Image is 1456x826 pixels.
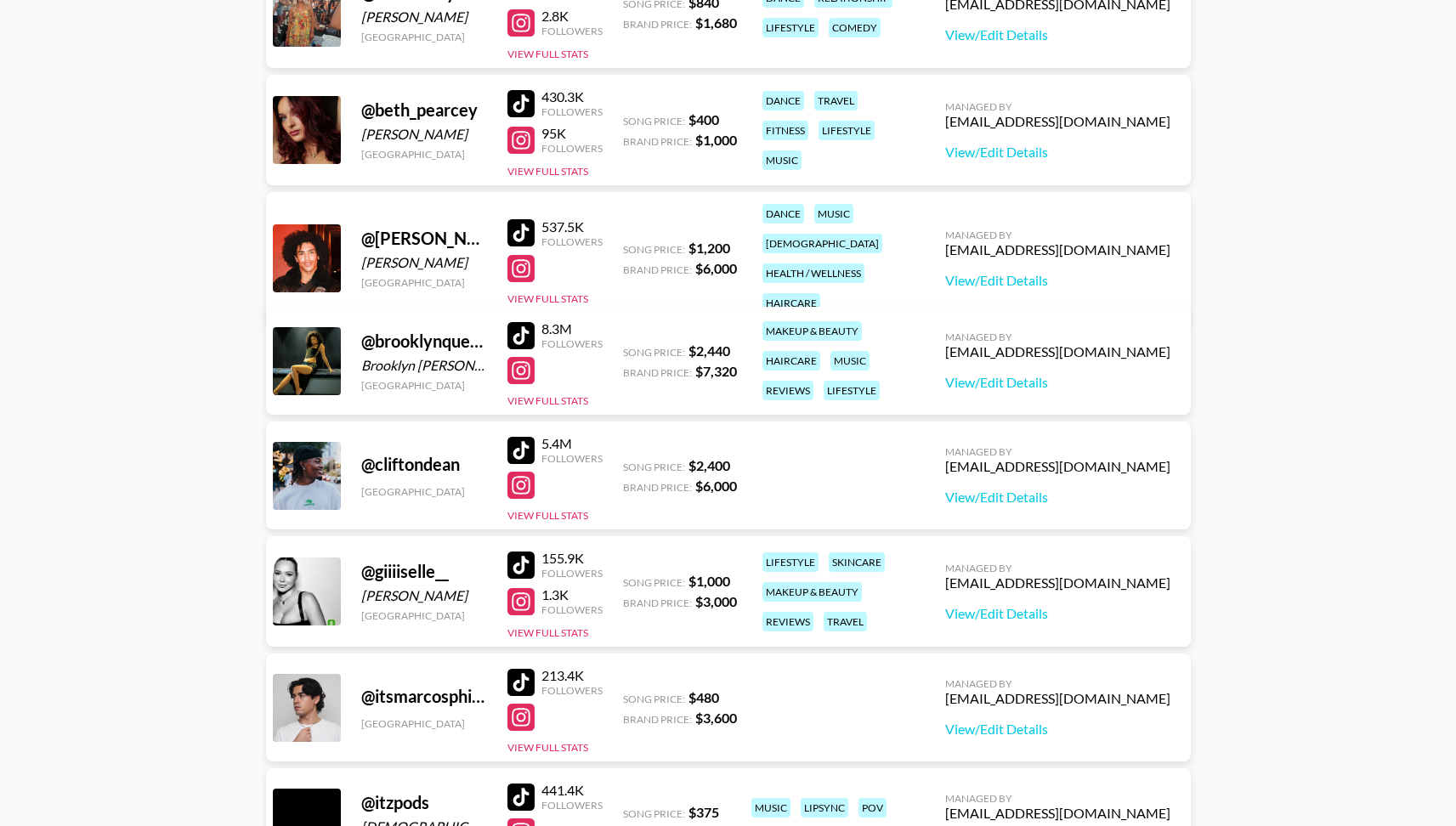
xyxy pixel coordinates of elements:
[824,612,867,631] div: travel
[361,254,487,271] div: [PERSON_NAME]
[541,586,603,603] div: 1.3K
[945,272,1170,289] a: View/Edit Details
[541,142,603,155] div: Followers
[945,445,1170,458] div: Managed By
[541,603,603,616] div: Followers
[695,478,737,494] strong: $ 6,000
[945,229,1170,241] div: Managed By
[623,461,685,473] span: Song Price:
[541,435,603,452] div: 5.4M
[945,374,1170,391] a: View/Edit Details
[361,276,487,289] div: [GEOGRAPHIC_DATA]
[695,260,737,276] strong: $ 6,000
[361,8,487,25] div: [PERSON_NAME]
[688,342,730,359] strong: $ 2,440
[623,713,692,726] span: Brand Price:
[361,717,487,730] div: [GEOGRAPHIC_DATA]
[945,574,1170,591] div: [EMAIL_ADDRESS][DOMAIN_NAME]
[762,552,819,572] div: lifestyle
[945,331,1170,343] div: Managed By
[507,626,588,639] button: View Full Stats
[361,561,487,582] div: @ giiiiselle__
[945,677,1170,690] div: Managed By
[945,721,1170,738] a: View/Edit Details
[361,357,487,374] div: Brooklyn [PERSON_NAME]
[945,343,1170,360] div: [EMAIL_ADDRESS][DOMAIN_NAME]
[762,612,813,631] div: reviews
[695,14,737,31] strong: $ 1,680
[945,144,1170,161] a: View/Edit Details
[361,485,487,498] div: [GEOGRAPHIC_DATA]
[814,91,858,110] div: travel
[695,132,737,148] strong: $ 1,000
[762,18,819,37] div: lifestyle
[541,452,603,465] div: Followers
[541,25,603,37] div: Followers
[623,807,685,820] span: Song Price:
[541,125,603,142] div: 95K
[688,573,730,589] strong: $ 1,000
[762,91,804,110] div: dance
[688,240,730,256] strong: $ 1,200
[507,394,588,407] button: View Full Stats
[945,113,1170,130] div: [EMAIL_ADDRESS][DOMAIN_NAME]
[361,126,487,143] div: [PERSON_NAME]
[688,689,719,705] strong: $ 480
[541,782,603,799] div: 441.4K
[361,31,487,43] div: [GEOGRAPHIC_DATA]
[541,88,603,105] div: 430.3K
[762,351,820,371] div: haircare
[361,331,487,352] div: @ brooklynqueen3
[829,552,885,572] div: skincare
[623,243,685,256] span: Song Price:
[945,792,1170,805] div: Managed By
[541,799,603,812] div: Followers
[541,105,603,118] div: Followers
[361,148,487,161] div: [GEOGRAPHIC_DATA]
[623,366,692,379] span: Brand Price:
[623,481,692,494] span: Brand Price:
[361,686,487,707] div: @ itsmarcosphilip
[762,321,862,341] div: makeup & beauty
[829,18,881,37] div: comedy
[623,693,685,705] span: Song Price:
[762,381,813,400] div: reviews
[623,135,692,148] span: Brand Price:
[541,320,603,337] div: 8.3M
[507,48,588,60] button: View Full Stats
[801,798,848,818] div: lipsync
[541,684,603,697] div: Followers
[541,8,603,25] div: 2.8K
[623,597,692,609] span: Brand Price:
[762,121,808,140] div: fitness
[695,593,737,609] strong: $ 3,000
[623,576,685,589] span: Song Price:
[541,235,603,248] div: Followers
[361,228,487,249] div: @ [PERSON_NAME].[PERSON_NAME]
[688,804,719,820] strong: $ 375
[945,100,1170,113] div: Managed By
[688,111,719,127] strong: $ 400
[361,99,487,121] div: @ beth_pearcey
[541,337,603,350] div: Followers
[751,798,790,818] div: music
[541,550,603,567] div: 155.9K
[762,204,804,223] div: dance
[623,18,692,31] span: Brand Price:
[945,605,1170,622] a: View/Edit Details
[361,609,487,622] div: [GEOGRAPHIC_DATA]
[623,346,685,359] span: Song Price:
[541,667,603,684] div: 213.4K
[762,234,882,253] div: [DEMOGRAPHIC_DATA]
[945,26,1170,43] a: View/Edit Details
[541,218,603,235] div: 537.5K
[361,587,487,604] div: [PERSON_NAME]
[762,293,820,313] div: haircare
[695,710,737,726] strong: $ 3,600
[361,454,487,475] div: @ cliftondean
[945,489,1170,506] a: View/Edit Details
[762,150,802,170] div: music
[361,792,487,813] div: @ itzpods
[688,457,730,473] strong: $ 2,400
[830,351,870,371] div: music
